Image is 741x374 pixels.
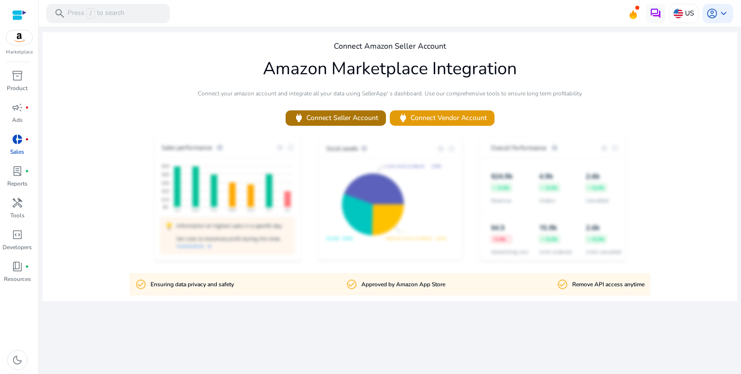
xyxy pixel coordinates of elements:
[12,229,23,240] span: code_blocks
[25,137,29,141] span: fiber_manual_record
[151,280,234,289] p: Ensuring data privacy and safety
[68,8,124,19] p: Press to search
[346,279,357,290] mat-icon: check_circle_outline
[25,169,29,173] span: fiber_manual_record
[10,147,24,156] p: Sales
[12,197,23,209] span: handyman
[12,134,23,145] span: donut_small
[572,280,645,289] p: Remove API access anytime
[4,275,31,283] p: Resources
[6,49,33,56] p: Marketplace
[718,8,729,19] span: keyboard_arrow_down
[135,279,147,290] mat-icon: check_circle_outline
[293,112,304,123] span: power
[398,112,409,123] span: power
[398,112,487,123] span: Connect Vendor Account
[293,112,378,123] span: Connect Seller Account
[2,243,32,252] p: Developers
[334,42,446,51] h4: Connect Amazon Seller Account
[86,8,95,19] span: /
[12,261,23,272] span: book_4
[673,9,683,18] img: us.svg
[390,110,494,126] button: powerConnect Vendor Account
[54,8,66,19] span: search
[685,5,694,22] p: US
[12,102,23,113] span: campaign
[25,265,29,268] span: fiber_manual_record
[706,8,718,19] span: account_circle
[10,211,25,220] p: Tools
[12,354,23,366] span: dark_mode
[25,106,29,109] span: fiber_manual_record
[286,110,386,126] button: powerConnect Seller Account
[7,179,27,188] p: Reports
[6,30,32,45] img: amazon.svg
[263,58,517,79] h1: Amazon Marketplace Integration
[198,89,582,98] p: Connect your amazon account and integrate all your data using SellerApp' s dashboard. Use our com...
[557,279,568,290] mat-icon: check_circle_outline
[361,280,445,289] p: Approved by Amazon App Store
[12,165,23,177] span: lab_profile
[12,70,23,81] span: inventory_2
[7,84,27,93] p: Product
[12,116,23,124] p: Ads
